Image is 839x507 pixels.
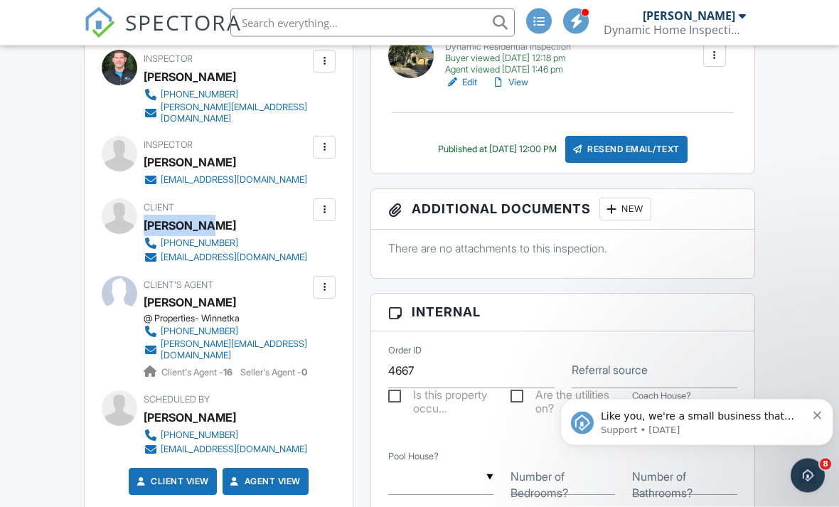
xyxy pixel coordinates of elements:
[820,459,831,470] span: 8
[604,23,746,37] div: Dynamic Home Inspection Services, LLC
[144,88,309,102] a: [PHONE_NUMBER]
[511,389,616,407] label: Are the utilities on?
[46,55,252,68] p: Message from Support, sent 1w ago
[445,76,477,90] a: Edit
[161,90,238,101] div: [PHONE_NUMBER]
[144,429,307,443] a: [PHONE_NUMBER]
[371,294,754,331] h3: Internal
[84,7,115,38] img: The Best Home Inspection Software - Spectora
[144,67,236,88] div: [PERSON_NAME]
[555,369,839,469] iframe: Intercom notifications message
[161,252,307,264] div: [EMAIL_ADDRESS][DOMAIN_NAME]
[599,198,651,221] div: New
[230,9,515,37] input: Search everything...
[144,237,307,251] a: [PHONE_NUMBER]
[144,251,307,265] a: [EMAIL_ADDRESS][DOMAIN_NAME]
[144,325,309,339] a: [PHONE_NUMBER]
[161,444,307,456] div: [EMAIL_ADDRESS][DOMAIN_NAME]
[240,368,307,378] span: Seller's Agent -
[445,42,614,53] div: Dynamic Residential Inspection
[161,175,307,186] div: [EMAIL_ADDRESS][DOMAIN_NAME]
[161,339,309,362] div: [PERSON_NAME][EMAIL_ADDRESS][DOMAIN_NAME]
[161,430,238,442] div: [PHONE_NUMBER]
[259,39,268,50] button: Dismiss notification
[144,314,321,325] div: @ Properties- Winnetka
[632,469,746,501] label: Number of Bathrooms?
[161,368,235,378] span: Client's Agent -
[144,292,236,314] div: [PERSON_NAME]
[643,9,735,23] div: [PERSON_NAME]
[144,203,174,213] span: Client
[144,54,193,65] span: Inspector
[134,475,209,489] a: Client View
[161,102,309,125] div: [PERSON_NAME][EMAIL_ADDRESS][DOMAIN_NAME]
[445,22,614,76] a: Residential Inspection Dynamic Residential Inspection Buyer viewed [DATE] 12:18 pm Agent viewed [...
[161,326,238,338] div: [PHONE_NUMBER]
[125,7,242,37] span: SPECTORA
[144,215,236,237] div: [PERSON_NAME]
[388,389,493,407] label: Is this property occupied?
[144,174,307,188] a: [EMAIL_ADDRESS][DOMAIN_NAME]
[791,459,825,493] iframe: Intercom live chat
[491,76,528,90] a: View
[438,144,557,156] div: Published at [DATE] 12:00 PM
[144,407,236,429] div: [PERSON_NAME]
[144,102,309,125] a: [PERSON_NAME][EMAIL_ADDRESS][DOMAIN_NAME]
[511,469,624,501] label: Number of Bedrooms?
[223,368,233,378] strong: 16
[144,395,210,405] span: Scheduled By
[388,345,422,358] label: Order ID
[144,152,236,174] div: [PERSON_NAME]
[388,451,439,464] label: Pool House?
[144,280,213,291] span: Client's Agent
[84,19,242,49] a: SPECTORA
[144,443,307,457] a: [EMAIL_ADDRESS][DOMAIN_NAME]
[228,475,301,489] a: Agent View
[301,368,307,378] strong: 0
[144,339,309,362] a: [PERSON_NAME][EMAIL_ADDRESS][DOMAIN_NAME]
[572,363,648,378] label: Referral source
[445,53,614,65] div: Buyer viewed [DATE] 12:18 pm
[388,241,737,257] p: There are no attachments to this inspection.
[511,461,616,496] input: Number of Bedrooms?
[371,190,754,230] h3: Additional Documents
[445,65,614,76] div: Agent viewed [DATE] 1:46 pm
[161,238,238,250] div: [PHONE_NUMBER]
[46,41,247,110] span: Like you, we're a small business that relies on reviews to grow. If you have a few minutes, we'd ...
[144,140,193,151] span: Inspector
[565,137,688,164] div: Resend Email/Text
